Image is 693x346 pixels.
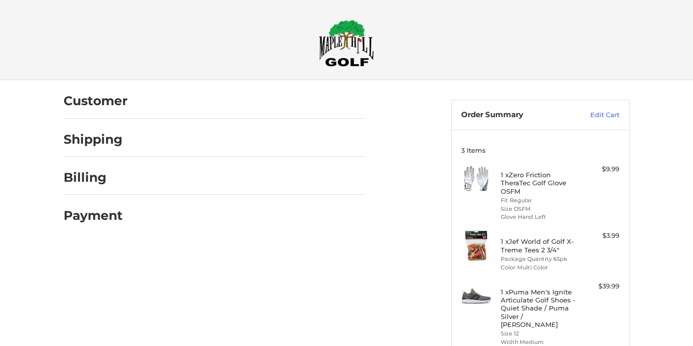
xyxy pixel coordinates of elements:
[580,231,619,241] div: $3.99
[461,146,619,154] h3: 3 Items
[501,237,577,254] h4: 1 x Jef World of Golf X-Treme Tees 2 3/4"
[501,288,577,328] h4: 1 x Puma Men's Ignite Articulate Golf Shoes - Quiet Shade / Puma Silver / [PERSON_NAME]
[64,170,122,185] h2: Billing
[501,205,577,213] li: Size OSFM
[580,281,619,291] div: $39.99
[501,171,577,195] h4: 1 x Zero Friction TheraTec Golf Glove OSFM
[64,208,123,223] h2: Payment
[501,255,577,263] li: Package Quantity 65pk
[64,93,128,109] h2: Customer
[580,164,619,174] div: $9.99
[319,20,374,67] img: Maple Hill Golf
[501,196,577,205] li: Fit Regular
[569,110,619,120] a: Edit Cart
[501,263,577,272] li: Color Multi Color
[501,213,577,221] li: Glove Hand Left
[64,132,123,147] h2: Shipping
[461,110,569,120] h3: Order Summary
